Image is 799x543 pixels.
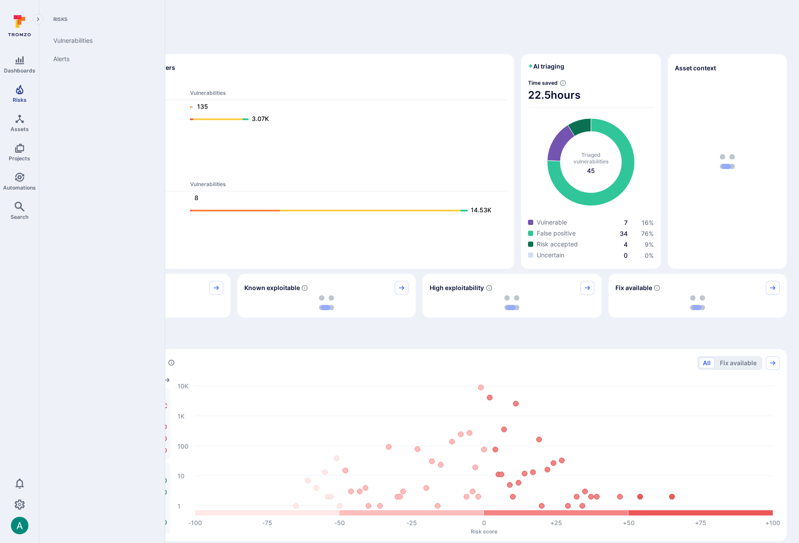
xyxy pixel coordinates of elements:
[645,252,654,259] span: 0 %
[190,89,507,100] th: Vulnerabilities
[690,295,705,310] img: Loading...
[624,252,628,259] a: 0
[471,528,497,534] text: Risk score
[645,241,654,248] span: 9 %
[195,194,198,201] text: 8
[4,67,35,74] span: Dashboards
[11,517,28,534] div: Arjan Dehar
[615,284,652,292] span: Fix available
[319,295,334,310] img: Loading...
[642,219,654,226] span: 16 %
[765,519,780,526] text: +100
[46,31,154,50] a: Vulnerabilities
[486,284,493,291] svg: EPSS score ≥ 0.7
[528,62,564,71] h2: AI triaging
[528,80,558,86] span: Time saved
[190,205,498,216] a: 14.53K
[177,412,184,419] text: 1K
[642,219,654,226] a: 16%
[423,274,601,318] div: High exploitability
[190,180,507,191] th: Vulnerabilities
[244,284,300,292] span: Known exploitable
[59,79,507,86] span: Dev scanners
[537,218,567,227] span: Vulnerable
[33,14,43,24] button: Expand navigation menu
[695,519,706,526] text: +75
[471,206,491,214] text: 14.53K
[52,37,787,49] span: Discover
[168,358,175,367] div: Number of vulnerabilities in status 'Open' 'Triaged' and 'In process' grouped by score
[675,64,716,73] span: Asset context
[641,230,654,237] span: 76 %
[645,252,654,259] a: 0%
[699,358,715,368] button: All
[46,16,154,23] span: Risks
[537,240,578,249] span: Risk accepted
[528,88,654,102] span: 22.5 hours
[190,114,498,125] a: 3.07K
[430,284,484,292] span: High exploitability
[537,251,564,259] span: Uncertain
[262,519,272,526] text: -75
[623,519,635,526] text: +50
[177,442,188,450] text: 100
[197,103,208,110] text: 135
[334,519,345,526] text: -50
[430,295,594,311] div: loading spinner
[188,519,202,526] text: -100
[608,274,787,318] div: Fix available
[615,295,780,311] div: loading spinner
[716,358,761,368] button: Fix available
[550,519,562,526] text: +25
[653,284,660,291] svg: Vulnerabilities with fix available
[10,214,28,220] span: Search
[11,517,28,534] img: ACg8ocLSa5mPYBaXNx3eFu_EmspyJX0laNWN7cXOFirfQ7srZveEpg=s96-c
[3,184,36,191] span: Automations
[252,115,269,122] text: 3.07K
[46,50,154,68] a: Alerts
[406,519,417,526] text: -25
[641,230,654,237] a: 76%
[190,102,498,112] a: 135
[190,193,498,204] a: 8
[620,230,628,237] a: 34
[624,241,628,248] a: 4
[301,284,308,291] svg: Confirmed exploitable by KEV
[177,382,188,389] text: 10K
[587,166,595,175] span: total
[9,155,30,162] span: Projects
[177,502,181,509] text: 1
[237,274,416,318] div: Known exploitable
[177,472,184,479] text: 10
[59,170,507,177] span: Ops scanners
[645,241,654,248] a: 9%
[573,152,608,165] span: Triaged vulnerabilities
[537,229,576,238] span: False positive
[504,295,519,310] img: Loading...
[52,332,787,344] span: Prioritize
[482,519,486,526] text: 0
[35,16,41,23] i: Expand navigation menu
[13,97,27,103] span: Risks
[244,295,409,311] div: loading spinner
[10,126,29,132] span: Assets
[624,219,628,226] a: 7
[559,80,566,86] svg: Estimated based on an average time of 30 mins needed to triage each vulnerability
